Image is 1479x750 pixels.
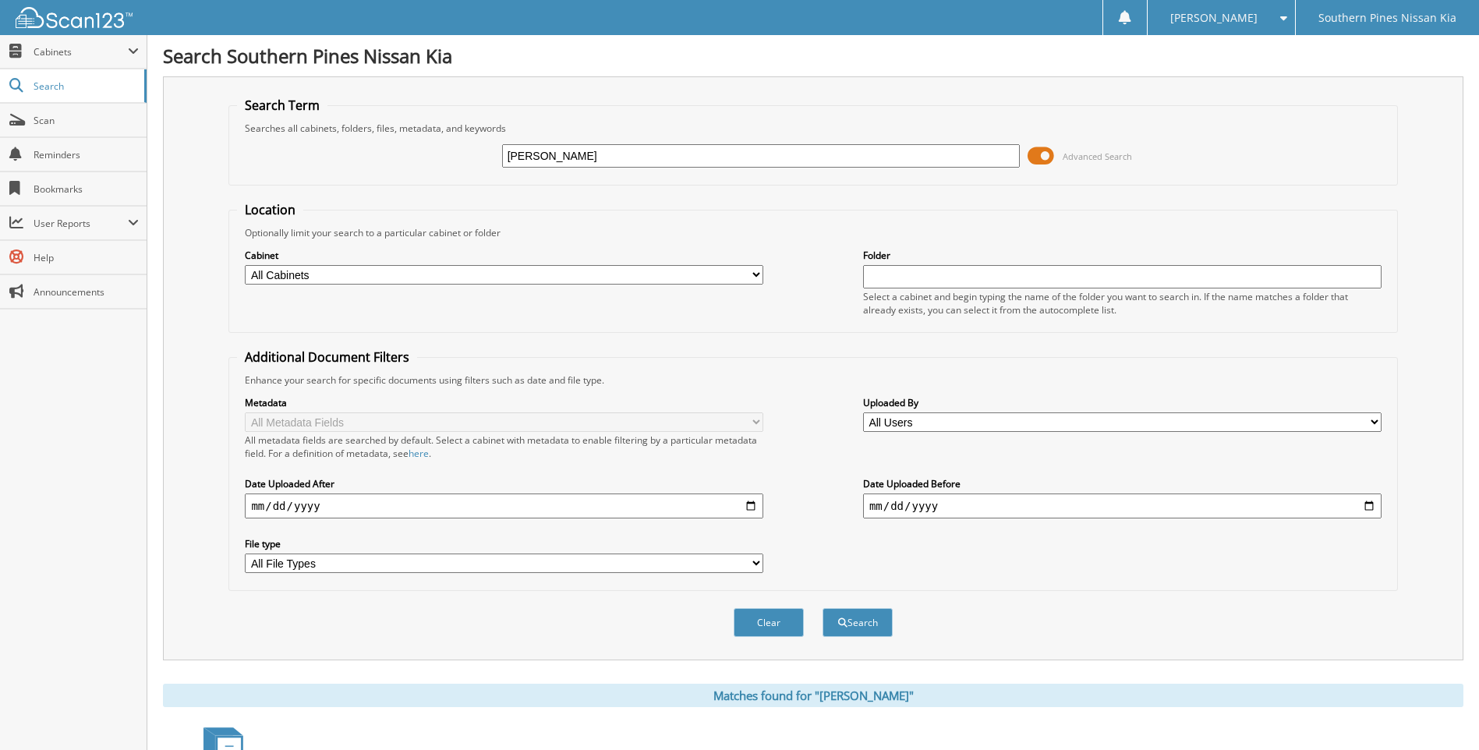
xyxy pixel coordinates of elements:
[409,447,429,460] a: here
[1170,13,1258,23] span: [PERSON_NAME]
[163,684,1463,707] div: Matches found for "[PERSON_NAME]"
[863,249,1382,262] label: Folder
[245,494,763,518] input: start
[863,494,1382,518] input: end
[34,182,139,196] span: Bookmarks
[237,348,417,366] legend: Additional Document Filters
[34,45,128,58] span: Cabinets
[245,396,763,409] label: Metadata
[245,433,763,460] div: All metadata fields are searched by default. Select a cabinet with metadata to enable filtering b...
[245,249,763,262] label: Cabinet
[1318,13,1456,23] span: Southern Pines Nissan Kia
[34,80,136,93] span: Search
[863,477,1382,490] label: Date Uploaded Before
[237,201,303,218] legend: Location
[16,7,133,28] img: scan123-logo-white.svg
[34,114,139,127] span: Scan
[237,373,1389,387] div: Enhance your search for specific documents using filters such as date and file type.
[237,226,1389,239] div: Optionally limit your search to a particular cabinet or folder
[34,285,139,299] span: Announcements
[34,148,139,161] span: Reminders
[237,97,327,114] legend: Search Term
[734,608,804,637] button: Clear
[863,290,1382,317] div: Select a cabinet and begin typing the name of the folder you want to search in. If the name match...
[245,477,763,490] label: Date Uploaded After
[163,43,1463,69] h1: Search Southern Pines Nissan Kia
[863,396,1382,409] label: Uploaded By
[1063,150,1132,162] span: Advanced Search
[34,251,139,264] span: Help
[237,122,1389,135] div: Searches all cabinets, folders, files, metadata, and keywords
[245,537,763,550] label: File type
[823,608,893,637] button: Search
[34,217,128,230] span: User Reports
